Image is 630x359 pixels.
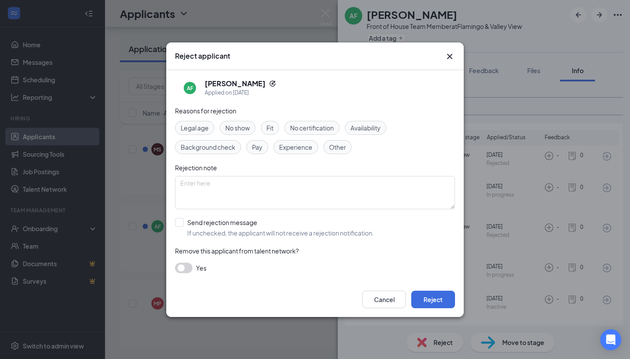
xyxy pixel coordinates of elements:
span: Other [329,142,346,152]
span: Rejection note [175,164,217,172]
span: Fit [266,123,273,133]
span: Experience [279,142,312,152]
span: Legal age [181,123,209,133]
div: Open Intercom Messenger [600,329,621,350]
div: AF [187,84,193,92]
span: Pay [252,142,262,152]
span: Background check [181,142,235,152]
span: Reasons for rejection [175,107,236,115]
span: Availability [350,123,381,133]
button: Reject [411,291,455,308]
span: No show [225,123,250,133]
svg: Cross [444,51,455,62]
span: Remove this applicant from talent network? [175,247,299,255]
span: No certification [290,123,334,133]
button: Close [444,51,455,62]
svg: Reapply [269,80,276,87]
h5: [PERSON_NAME] [205,79,266,88]
button: Cancel [362,291,406,308]
h3: Reject applicant [175,51,230,61]
div: Applied on [DATE] [205,88,276,97]
span: Yes [196,263,206,273]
